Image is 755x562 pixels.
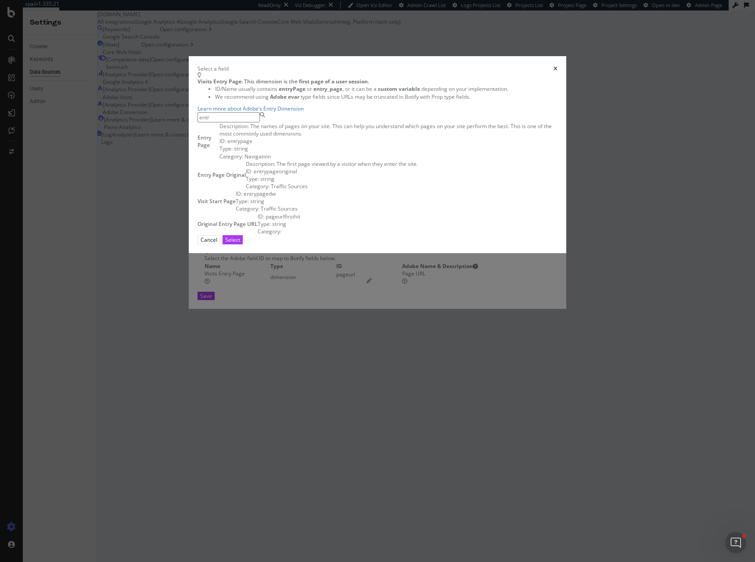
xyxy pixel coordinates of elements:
div: Select a field [198,65,229,72]
div: Traffic Sources [246,183,418,190]
span: entryPage [279,85,306,93]
div: string [236,197,298,205]
span: The first page viewed by a visitor when they enter the site. [277,160,418,168]
a: Learn more about Adobe’s Entry Dimension [198,105,304,112]
span: Visits Entry Page [198,78,241,85]
span: custom variable [378,85,420,93]
span: Description: [246,160,275,168]
span: ID: [236,190,242,197]
span: Type: [246,175,259,183]
button: Select [223,235,243,244]
span: entrypage [227,137,252,145]
div: Traffic Sources [236,205,298,212]
span: ID: [258,213,264,220]
div: modal [189,56,566,253]
span: entrypageoriginal [254,168,297,175]
span: Category: [246,183,270,190]
span: Category: [258,228,281,235]
div: ID/Name usually contains or , or it can be a depending on your implementation. [215,85,557,93]
div: : This dimension is the . [198,78,557,85]
div: We recommend using type fields since URLs may be truncated in Botify with Prop type fields. [215,93,557,100]
span: ID: [246,168,252,175]
span: Type: [258,220,271,228]
span: The names of pages on your site. This can help you understand which pages on your site perform th... [219,122,552,137]
span: Type: [219,145,233,152]
div: Entry Page Original [198,160,246,190]
span: Description: [219,122,249,130]
span: ID: [219,137,226,145]
span: entry_page [313,85,342,93]
div: string [219,145,557,152]
div: Entry Page [198,122,219,160]
span: Category: [219,153,243,160]
span: first page of a user session [299,78,368,85]
span: Entry Page Original [198,171,246,179]
button: Cancel [198,235,220,244]
div: Visit Start Page [198,190,236,212]
div: times [554,65,557,72]
span: Visit Start Page [198,197,236,205]
div: Cancel [201,236,217,243]
span: Category: [236,205,259,212]
span: pageurlfirsthit [266,213,300,220]
span: Entry Page [198,134,211,149]
div: Original Entry Page URL [198,213,258,235]
div: string [246,175,418,183]
input: Search [198,112,260,122]
span: Original Entry Page URL [198,220,258,228]
div: Select [225,236,240,243]
div: Navigation [219,153,557,160]
iframe: Intercom live chat [725,532,746,553]
span: Type: [236,197,249,205]
span: entrypagedw [244,190,276,197]
span: Adobe evar [270,93,299,100]
div: string [258,220,300,228]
